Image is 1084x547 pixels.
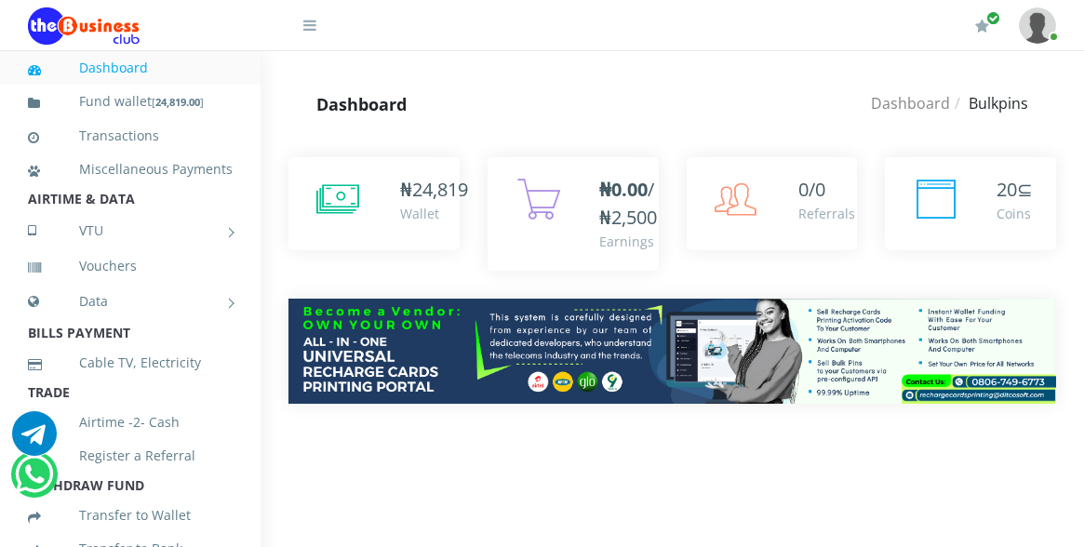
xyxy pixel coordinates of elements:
a: Chat for support [12,425,57,456]
small: [ ] [152,95,204,109]
div: Wallet [400,204,468,223]
a: Transactions [28,114,233,157]
a: Dashboard [28,47,233,89]
b: 24,819.00 [155,95,200,109]
a: Fund wallet[24,819.00] [28,80,233,124]
span: Renew/Upgrade Subscription [986,11,1000,25]
img: multitenant_rcp.png [288,299,1056,404]
div: Referrals [798,204,855,223]
a: Airtime -2- Cash [28,401,233,444]
a: Cable TV, Electricity [28,341,233,384]
img: Logo [28,7,140,45]
span: 0/0 [798,177,825,202]
b: ₦0.00 [599,177,648,202]
a: VTU [28,207,233,254]
a: Data [28,278,233,325]
strong: Dashboard [316,93,407,115]
i: Renew/Upgrade Subscription [975,19,989,33]
a: ₦24,819 Wallet [288,157,460,250]
span: /₦2,500 [599,177,657,230]
div: ⊆ [997,176,1033,204]
div: Coins [997,204,1033,223]
a: Dashboard [871,93,950,113]
a: 0/0 Referrals [687,157,858,250]
div: Earnings [599,232,657,251]
li: Bulkpins [950,92,1028,114]
a: ₦0.00/₦2,500 Earnings [488,157,659,271]
a: Transfer to Wallet [28,494,233,537]
a: Chat for support [15,466,53,497]
span: 24,819 [412,177,468,202]
span: 20 [997,177,1017,202]
a: Miscellaneous Payments [28,148,233,191]
div: ₦ [400,176,468,204]
a: Vouchers [28,245,233,287]
img: User [1019,7,1056,44]
a: Register a Referral [28,434,233,477]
